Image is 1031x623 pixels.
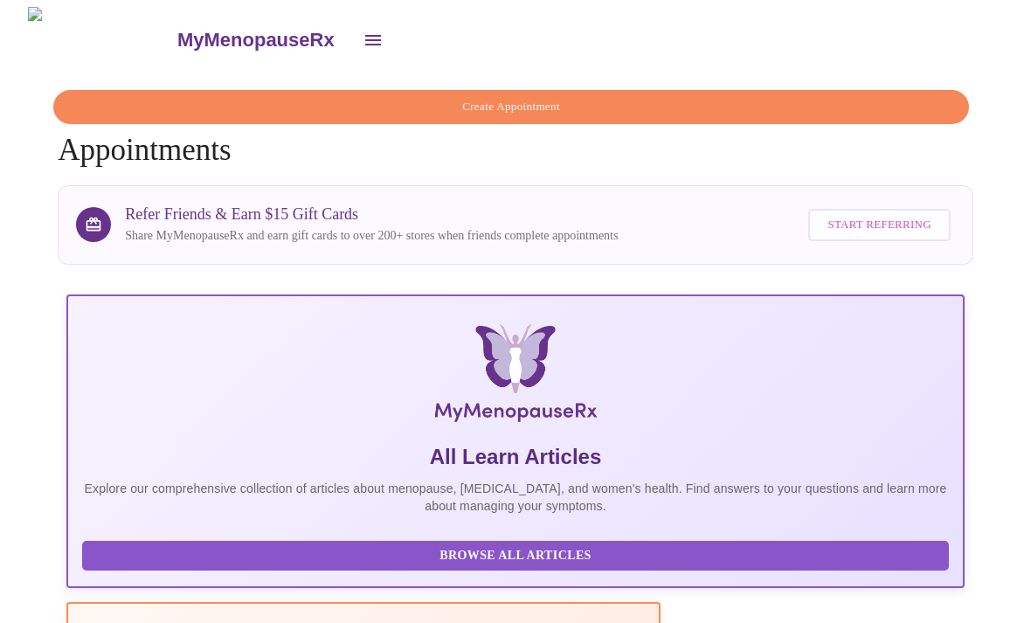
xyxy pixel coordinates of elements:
[804,200,954,250] a: Start Referring
[125,205,618,224] h3: Refer Friends & Earn $15 Gift Cards
[177,29,335,52] h3: MyMenopauseRx
[53,90,969,124] button: Create Appointment
[125,227,618,245] p: Share MyMenopauseRx and earn gift cards to over 200+ stores when friends complete appointments
[175,10,351,71] a: MyMenopauseRx
[82,546,953,561] a: Browse All Articles
[808,209,950,241] button: Start Referring
[28,7,175,73] img: MyMenopauseRx Logo
[218,324,814,429] img: MyMenopauseRx Logo
[82,480,949,515] p: Explore our comprehensive collection of articles about menopause, [MEDICAL_DATA], and women's hea...
[73,97,949,117] span: Create Appointment
[82,443,949,471] h5: All Learn Articles
[58,90,973,168] h4: Appointments
[100,545,931,567] span: Browse All Articles
[827,215,931,235] span: Start Referring
[352,19,394,61] button: open drawer
[82,541,949,571] button: Browse All Articles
